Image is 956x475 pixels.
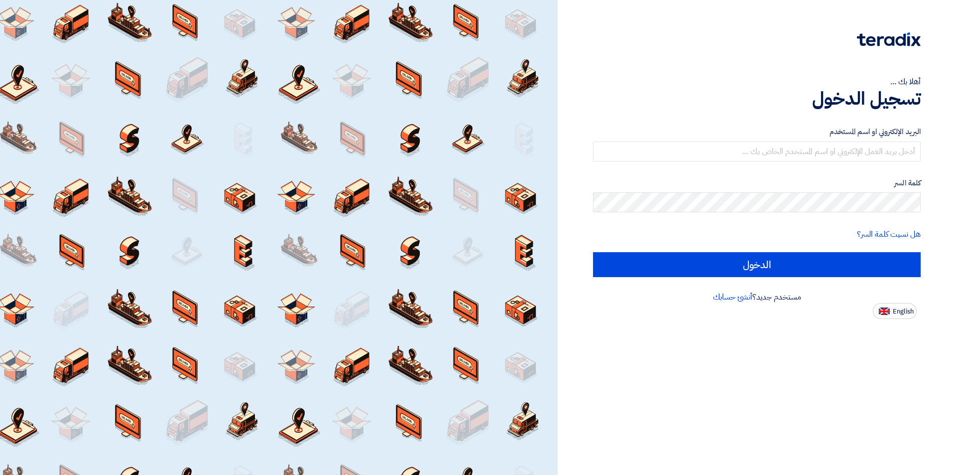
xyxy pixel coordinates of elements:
span: English [893,308,914,315]
div: أهلا بك ... [593,76,921,88]
label: كلمة السر [593,177,921,189]
a: هل نسيت كلمة السر؟ [857,228,921,240]
div: مستخدم جديد؟ [593,291,921,303]
label: البريد الإلكتروني او اسم المستخدم [593,126,921,138]
a: أنشئ حسابك [713,291,752,303]
img: en-US.png [879,308,890,315]
img: Teradix logo [857,32,921,46]
button: English [873,303,917,319]
input: الدخول [593,252,921,277]
h1: تسجيل الدخول [593,88,921,110]
input: أدخل بريد العمل الإلكتروني او اسم المستخدم الخاص بك ... [593,142,921,161]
